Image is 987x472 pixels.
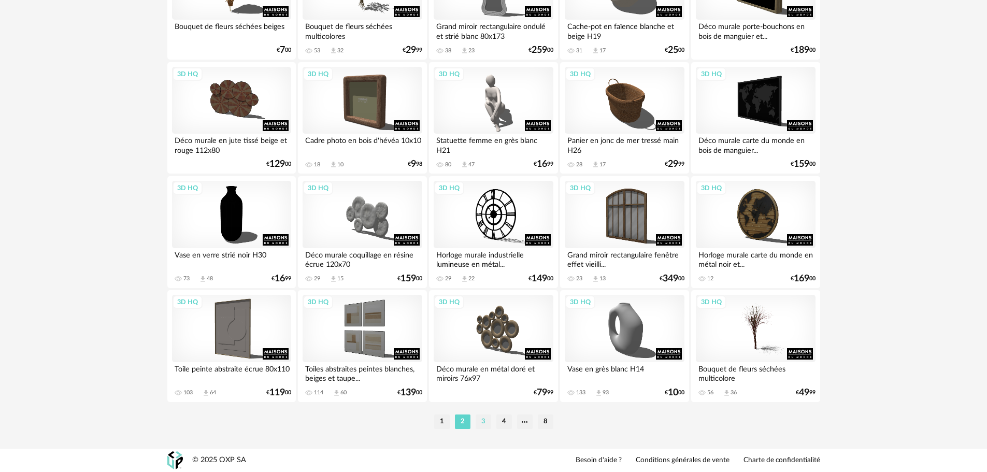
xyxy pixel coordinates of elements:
[665,47,684,54] div: € 00
[565,362,684,383] div: Vase en grès blanc H14
[434,362,553,383] div: Déco murale en métal doré et miroirs 76x97
[691,176,820,288] a: 3D HQ Horloge murale carte du monde en métal noir et... 12 €16900
[696,67,726,81] div: 3D HQ
[183,389,193,396] div: 103
[400,275,416,282] span: 159
[791,47,816,54] div: € 00
[314,161,320,168] div: 18
[280,47,285,54] span: 7
[560,290,689,402] a: 3D HQ Vase en grès blanc H14 133 Download icon 93 €1000
[791,161,816,168] div: € 00
[207,275,213,282] div: 48
[707,389,713,396] div: 56
[397,275,422,282] div: € 00
[330,275,337,283] span: Download icon
[199,275,207,283] span: Download icon
[167,451,183,469] img: OXP
[468,275,475,282] div: 22
[303,295,333,309] div: 3D HQ
[560,176,689,288] a: 3D HQ Grand miroir rectangulaire fenêtre effet vieilli... 23 Download icon 13 €34900
[595,389,603,397] span: Download icon
[397,389,422,396] div: € 00
[434,20,553,40] div: Grand miroir rectangulaire ondulé et strié blanc 80x173
[468,47,475,54] div: 23
[565,67,595,81] div: 3D HQ
[173,67,203,81] div: 3D HQ
[298,62,426,174] a: 3D HQ Cadre photo en bois d'hévéa 10x10 18 Download icon 10 €998
[429,176,557,288] a: 3D HQ Horloge murale industrielle lumineuse en métal... 29 Download icon 22 €14900
[461,47,468,54] span: Download icon
[665,161,684,168] div: € 99
[337,161,344,168] div: 10
[743,456,820,465] a: Charte de confidentialité
[303,362,422,383] div: Toiles abstraites peintes blanches, beiges et taupe...
[576,47,582,54] div: 31
[314,275,320,282] div: 29
[314,389,323,396] div: 114
[534,389,553,396] div: € 99
[337,47,344,54] div: 32
[400,389,416,396] span: 139
[303,67,333,81] div: 3D HQ
[173,295,203,309] div: 3D HQ
[565,20,684,40] div: Cache-pot en faïence blanche et beige H19
[408,161,422,168] div: € 98
[340,389,347,396] div: 60
[636,456,729,465] a: Conditions générales de vente
[560,62,689,174] a: 3D HQ Panier en jonc de mer tressé main H26 28 Download icon 17 €2999
[445,161,451,168] div: 80
[172,362,291,383] div: Toile peinte abstraite écrue 80x110
[668,47,678,54] span: 25
[167,290,296,402] a: 3D HQ Toile peinte abstraite écrue 80x110 103 Download icon 64 €11900
[461,275,468,283] span: Download icon
[429,62,557,174] a: 3D HQ Statuette femme en grès blanc H21 80 Download icon 47 €1699
[538,414,553,429] li: 8
[303,181,333,195] div: 3D HQ
[434,181,464,195] div: 3D HQ
[696,134,815,154] div: Déco murale carte du monde en bois de manguier...
[411,161,416,168] span: 9
[599,161,606,168] div: 17
[330,161,337,168] span: Download icon
[537,389,547,396] span: 79
[314,47,320,54] div: 53
[210,389,216,396] div: 64
[696,362,815,383] div: Bouquet de fleurs séchées multicolore
[406,47,416,54] span: 29
[496,414,512,429] li: 4
[592,47,599,54] span: Download icon
[173,181,203,195] div: 3D HQ
[691,290,820,402] a: 3D HQ Bouquet de fleurs séchées multicolore 56 Download icon 36 €4999
[592,161,599,168] span: Download icon
[468,161,475,168] div: 47
[665,389,684,396] div: € 00
[167,62,296,174] a: 3D HQ Déco murale en jute tissé beige et rouge 112x80 €12900
[791,275,816,282] div: € 00
[275,275,285,282] span: 16
[528,275,553,282] div: € 00
[434,67,464,81] div: 3D HQ
[723,389,731,397] span: Download icon
[172,134,291,154] div: Déco murale en jute tissé beige et rouge 112x80
[298,176,426,288] a: 3D HQ Déco murale coquillage en résine écrue 120x70 29 Download icon 15 €15900
[663,275,678,282] span: 349
[434,248,553,269] div: Horloge murale industrielle lumineuse en métal...
[603,389,609,396] div: 93
[691,62,820,174] a: 3D HQ Déco murale carte du monde en bois de manguier... €15900
[565,248,684,269] div: Grand miroir rectangulaire fenêtre effet vieilli...
[599,275,606,282] div: 13
[796,389,816,396] div: € 99
[269,389,285,396] span: 119
[266,389,291,396] div: € 00
[202,389,210,397] span: Download icon
[576,456,622,465] a: Besoin d'aide ?
[434,295,464,309] div: 3D HQ
[532,275,547,282] span: 149
[434,134,553,154] div: Statuette femme en grès blanc H21
[429,290,557,402] a: 3D HQ Déco murale en métal doré et miroirs 76x97 €7999
[576,275,582,282] div: 23
[330,47,337,54] span: Download icon
[696,181,726,195] div: 3D HQ
[333,389,340,397] span: Download icon
[303,20,422,40] div: Bouquet de fleurs séchées multicolores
